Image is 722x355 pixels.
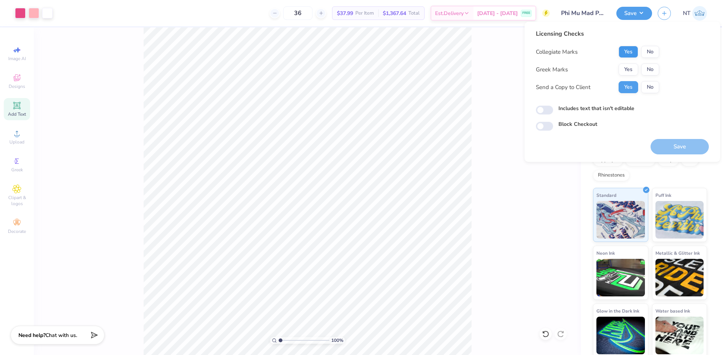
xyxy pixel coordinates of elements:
div: Greek Marks [536,65,568,74]
img: Neon Ink [596,259,645,296]
strong: Need help? [18,332,46,339]
img: Nestor Talens [692,6,707,21]
span: FREE [522,11,530,16]
span: Decorate [8,228,26,234]
span: Greek [11,167,23,173]
span: Clipart & logos [4,195,30,207]
button: Save [616,7,652,20]
input: – – [283,6,312,20]
span: Metallic & Glitter Ink [655,249,700,257]
button: Yes [619,81,638,93]
button: Yes [619,63,638,76]
input: Untitled Design [555,6,611,21]
span: Image AI [8,56,26,62]
button: Yes [619,46,638,58]
img: Standard [596,201,645,239]
span: Puff Ink [655,191,671,199]
a: NT [683,6,707,21]
span: Designs [9,83,25,89]
button: No [641,81,659,93]
span: Total [408,9,420,17]
span: Add Text [8,111,26,117]
span: $1,367.64 [383,9,406,17]
span: NT [683,9,690,18]
span: Standard [596,191,616,199]
img: Puff Ink [655,201,704,239]
button: No [641,46,659,58]
span: Water based Ink [655,307,690,315]
label: Block Checkout [558,120,597,128]
div: Collegiate Marks [536,48,578,56]
div: Licensing Checks [536,29,659,38]
span: [DATE] - [DATE] [477,9,518,17]
span: 100 % [331,337,343,344]
img: Water based Ink [655,317,704,354]
div: Rhinestones [593,170,629,181]
span: Chat with us. [46,332,77,339]
img: Metallic & Glitter Ink [655,259,704,296]
span: $37.99 [337,9,353,17]
img: Glow in the Dark Ink [596,317,645,354]
button: No [641,63,659,76]
span: Neon Ink [596,249,615,257]
span: Per Item [355,9,374,17]
span: Est. Delivery [435,9,464,17]
label: Includes text that isn't editable [558,104,634,112]
span: Glow in the Dark Ink [596,307,639,315]
div: Send a Copy to Client [536,83,590,92]
span: Upload [9,139,24,145]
